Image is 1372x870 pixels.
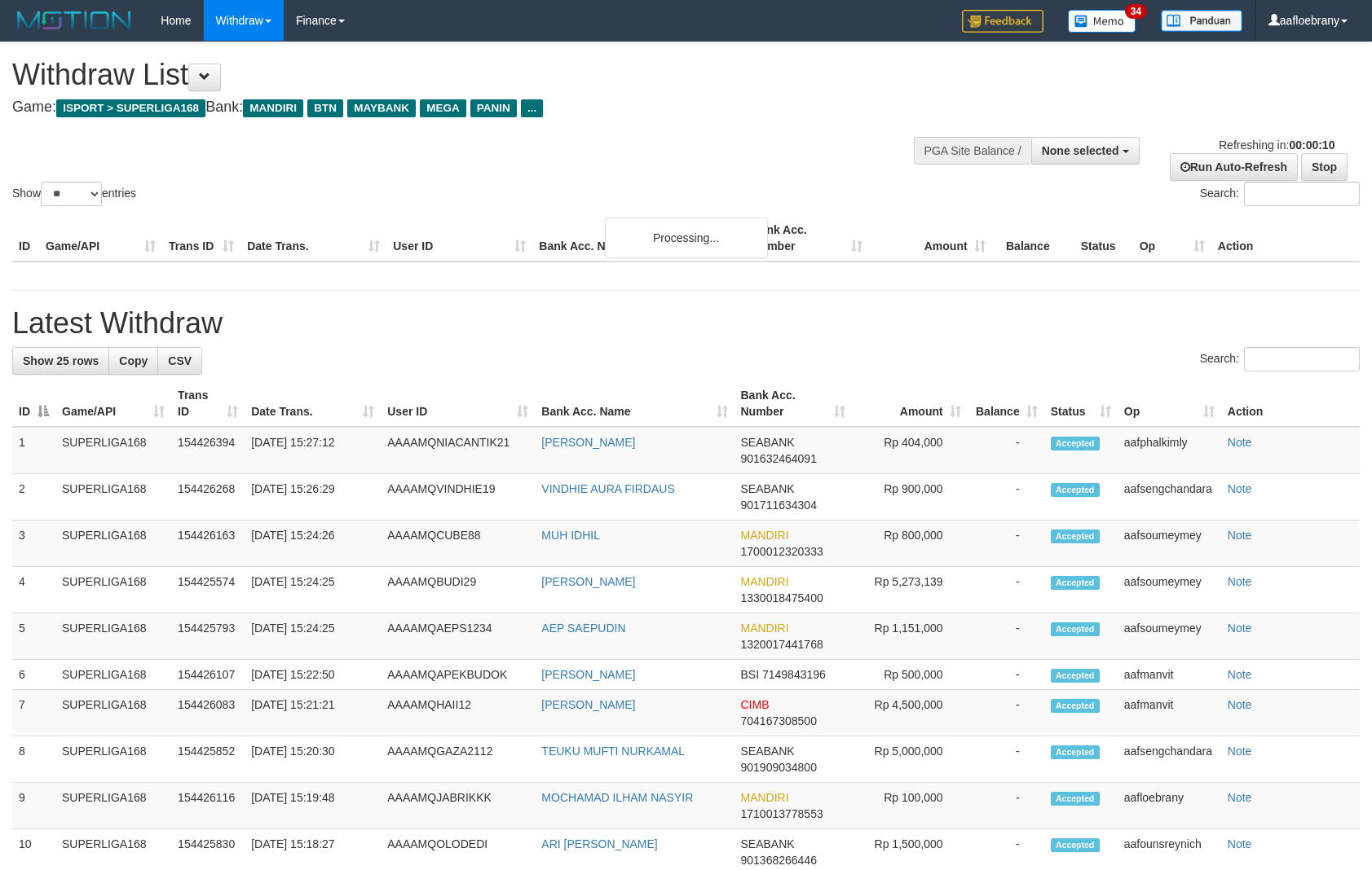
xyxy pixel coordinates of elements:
th: Action [1211,215,1360,261]
td: SUPERLIGA168 [55,427,171,474]
td: AAAAMQBUDI29 [381,567,535,613]
th: Status: activate to sort column ascending [1044,380,1118,427]
h1: Withdraw List [12,59,898,91]
a: Stop [1301,153,1348,181]
td: aafloebrany [1118,783,1221,829]
th: Bank Acc. Number [745,215,868,261]
a: Note [1228,698,1252,711]
th: Date Trans. [240,215,386,261]
span: Accepted [1051,745,1100,759]
th: Amount: activate to sort column ascending [852,380,968,427]
td: [DATE] 15:24:25 [245,613,381,660]
td: 154426268 [171,474,245,521]
td: [DATE] 15:19:48 [245,783,381,829]
th: Balance: activate to sort column ascending [968,380,1044,427]
td: Rp 5,273,139 [852,567,968,613]
span: MANDIRI [741,575,789,588]
span: Copy 901909034800 to clipboard [741,761,817,774]
td: 4 [12,567,55,613]
a: [PERSON_NAME] [541,436,635,449]
td: SUPERLIGA168 [55,783,171,829]
td: aafmanvit [1118,690,1221,736]
span: Copy [119,354,148,367]
td: - [968,660,1044,690]
a: Note [1228,745,1252,758]
td: 154426107 [171,660,245,690]
td: Rp 1,151,000 [852,613,968,660]
td: [DATE] 15:27:12 [245,427,381,474]
a: [PERSON_NAME] [541,575,635,588]
td: SUPERLIGA168 [55,474,171,521]
td: SUPERLIGA168 [55,660,171,690]
a: ARI [PERSON_NAME] [541,837,657,850]
span: Copy 901632464091 to clipboard [741,452,817,465]
span: SEABANK [741,837,795,850]
td: SUPERLIGA168 [55,736,171,783]
th: Balance [992,215,1074,261]
img: Button%20Memo.svg [1068,10,1136,33]
td: 7 [12,690,55,736]
td: AAAAMQCUBE88 [381,521,535,567]
a: TEUKU MUFTI NURKAMAL [541,745,685,758]
td: 154425793 [171,613,245,660]
td: - [968,613,1044,660]
span: Copy 1700012320333 to clipboard [741,545,823,558]
td: - [968,427,1044,474]
a: CSV [157,347,202,375]
a: Note [1228,529,1252,542]
a: Note [1228,837,1252,850]
td: Rp 404,000 [852,427,968,474]
span: Accepted [1051,792,1100,806]
td: [DATE] 15:24:26 [245,521,381,567]
input: Search: [1244,347,1360,371]
th: ID [12,215,39,261]
span: BTN [307,99,343,117]
img: panduan.png [1161,10,1242,32]
th: Op: activate to sort column ascending [1118,380,1221,427]
td: Rp 900,000 [852,474,968,521]
td: AAAAMQAEPS1234 [381,613,535,660]
span: Copy 704167308500 to clipboard [741,714,817,727]
span: SEABANK [741,745,795,758]
td: 154426083 [171,690,245,736]
th: Bank Acc. Number: activate to sort column ascending [735,380,852,427]
span: CIMB [741,698,770,711]
span: Accepted [1051,437,1100,450]
span: Accepted [1051,483,1100,497]
img: Feedback.jpg [962,10,1043,33]
td: - [968,567,1044,613]
th: Game/API: activate to sort column ascending [55,380,171,427]
span: None selected [1042,144,1119,157]
td: 9 [12,783,55,829]
div: Processing... [605,217,768,258]
span: Copy 1320017441768 to clipboard [741,638,823,651]
td: aafsoumeymey [1118,613,1221,660]
a: MOCHAMAD ILHAM NASYIR [541,791,693,804]
td: - [968,521,1044,567]
td: - [968,474,1044,521]
span: ... [521,99,543,117]
td: 154426163 [171,521,245,567]
span: Copy 7149843196 to clipboard [762,668,826,681]
td: SUPERLIGA168 [55,613,171,660]
td: [DATE] 15:21:21 [245,690,381,736]
h4: Game: Bank: [12,99,898,116]
a: Note [1228,668,1252,681]
td: AAAAMQJABRIKKK [381,783,535,829]
span: BSI [741,668,760,681]
td: 3 [12,521,55,567]
td: [DATE] 15:20:30 [245,736,381,783]
td: Rp 5,000,000 [852,736,968,783]
td: aafphalkimly [1118,427,1221,474]
a: VINDHIE AURA FIRDAUS [541,482,674,495]
th: User ID: activate to sort column ascending [381,380,535,427]
span: MANDIRI [243,99,303,117]
span: Accepted [1051,699,1100,713]
span: ISPORT > SUPERLIGA168 [56,99,205,117]
a: Copy [108,347,158,375]
td: [DATE] 15:26:29 [245,474,381,521]
td: 154425574 [171,567,245,613]
span: CSV [168,354,192,367]
td: Rp 100,000 [852,783,968,829]
td: SUPERLIGA168 [55,521,171,567]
